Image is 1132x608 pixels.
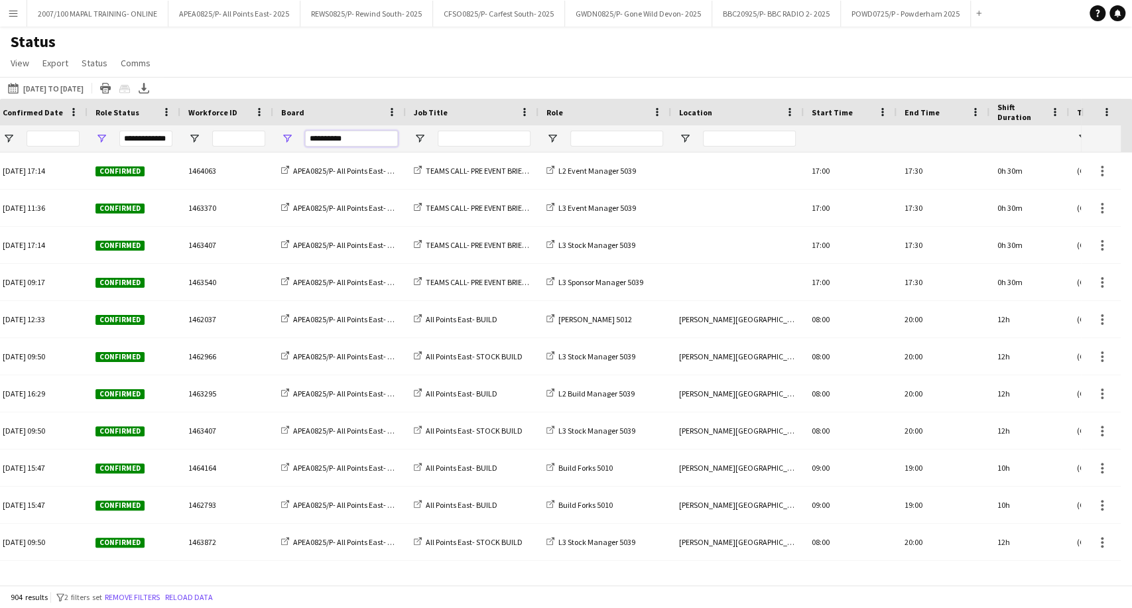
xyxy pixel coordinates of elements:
a: All Points East- STOCK BUILD [414,426,523,436]
input: Job Title Filter Input [438,131,531,147]
span: Start Time [812,107,853,117]
span: L3 Sponsor Manager 5039 [558,277,643,287]
span: TEAMS CALL- PRE EVENT BRIEFING [426,166,538,176]
span: Role [546,107,563,117]
div: 19:00 [897,450,989,486]
div: 20:00 [897,524,989,560]
span: APEA0825/P- All Points East- 2025 [293,537,403,547]
a: APEA0825/P- All Points East- 2025 [281,351,403,361]
a: APEA0825/P- All Points East- 2025 [281,240,403,250]
div: [PERSON_NAME][GEOGRAPHIC_DATA] [671,561,804,597]
app-action-btn: Print [97,80,113,96]
a: All Points East- BUILD [414,500,497,510]
button: Reload data [162,590,216,605]
div: 10h [989,487,1069,523]
div: 0h 30m [989,190,1069,226]
a: Build Forks 5010 [546,500,613,510]
button: Open Filter Menu [1077,133,1089,145]
input: Location Filter Input [703,131,796,147]
a: APEA0825/P- All Points East- 2025 [281,203,403,213]
a: L2 Build Manager 5039 [546,389,635,398]
span: Timezone [1077,107,1114,117]
span: Confirmed Date [3,107,63,117]
div: [PERSON_NAME][GEOGRAPHIC_DATA] [671,524,804,560]
div: 09:00 [804,450,897,486]
a: APEA0825/P- All Points East- 2025 [281,314,403,324]
span: TEAMS CALL- PRE EVENT BRIEFING [426,240,538,250]
span: All Points East- STOCK BUILD [426,426,523,436]
a: Build Forks 5010 [546,463,613,473]
div: 20:00 [897,412,989,449]
span: Build Forks 5010 [558,463,613,473]
span: All Points East- BUILD [426,500,497,510]
span: APEA0825/P- All Points East- 2025 [293,426,403,436]
button: Open Filter Menu [95,133,107,145]
a: APEA0825/P- All Points East- 2025 [281,389,403,398]
div: 20:00 [897,338,989,375]
span: APEA0825/P- All Points East- 2025 [293,314,403,324]
a: Status [76,54,113,72]
span: L2 Event Manager 5039 [558,166,636,176]
div: 10h [989,450,1069,486]
div: 1463874 [180,561,273,597]
button: REWS0825/P- Rewind South- 2025 [300,1,433,27]
div: 17:30 [897,190,989,226]
input: Role Filter Input [570,131,663,147]
div: 1463407 [180,227,273,263]
a: All Points East- STOCK BUILD [414,351,523,361]
div: 1462793 [180,487,273,523]
span: APEA0825/P- All Points East- 2025 [293,389,403,398]
span: Status [82,57,107,69]
input: Confirmed Date Filter Input [27,131,80,147]
div: [PERSON_NAME][GEOGRAPHIC_DATA] [671,338,804,375]
button: 2007/100 MAPAL TRAINING- ONLINE [27,1,168,27]
div: [PERSON_NAME][GEOGRAPHIC_DATA] [671,301,804,337]
div: [PERSON_NAME][GEOGRAPHIC_DATA] [671,412,804,449]
span: Build Forks 5010 [558,500,613,510]
span: [PERSON_NAME] 5012 [558,314,632,324]
span: APEA0825/P- All Points East- 2025 [293,351,403,361]
div: 17:00 [804,152,897,189]
span: L2 Build Manager 5039 [558,389,635,398]
div: 0h 30m [989,227,1069,263]
a: APEA0825/P- All Points East- 2025 [281,166,403,176]
button: Open Filter Menu [546,133,558,145]
span: Confirmed [95,501,145,511]
span: Workforce ID [188,107,237,117]
div: 12h [989,375,1069,412]
a: APEA0825/P- All Points East- 2025 [281,426,403,436]
div: 20:00 [897,375,989,412]
span: Location [679,107,712,117]
span: L3 Event Manager 5039 [558,203,636,213]
span: Confirmed [95,538,145,548]
span: All Points East- STOCK BUILD [426,351,523,361]
div: 1462966 [180,338,273,375]
div: 17:30 [897,152,989,189]
span: Confirmed [95,426,145,436]
div: 1463407 [180,412,273,449]
span: L3 Stock Manager 5039 [558,426,635,436]
button: GWDN0825/P- Gone Wild Devon- 2025 [565,1,712,27]
div: 1463370 [180,190,273,226]
span: L3 Stock Manager 5039 [558,240,635,250]
button: CFSO0825/P- Carfest South- 2025 [433,1,565,27]
a: TEAMS CALL- PRE EVENT BRIEFING [414,277,538,287]
div: 1463872 [180,524,273,560]
span: APEA0825/P- All Points East- 2025 [293,463,403,473]
div: 08:00 [804,412,897,449]
div: [PERSON_NAME][GEOGRAPHIC_DATA] [671,375,804,412]
button: POWD0725/P - Powderham 2025 [841,1,971,27]
app-action-btn: Export XLSX [136,80,152,96]
div: 17:30 [897,264,989,300]
span: Comms [121,57,151,69]
div: [PERSON_NAME][GEOGRAPHIC_DATA] [671,450,804,486]
div: 08:00 [804,338,897,375]
button: [DATE] to [DATE] [5,80,86,96]
a: TEAMS CALL- PRE EVENT BRIEFING [414,240,538,250]
input: Board Filter Input [305,131,398,147]
span: Confirmed [95,315,145,325]
button: Open Filter Menu [679,133,691,145]
span: TEAMS CALL- PRE EVENT BRIEFING [426,203,538,213]
span: Role Status [95,107,139,117]
span: Confirmed [95,389,145,399]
